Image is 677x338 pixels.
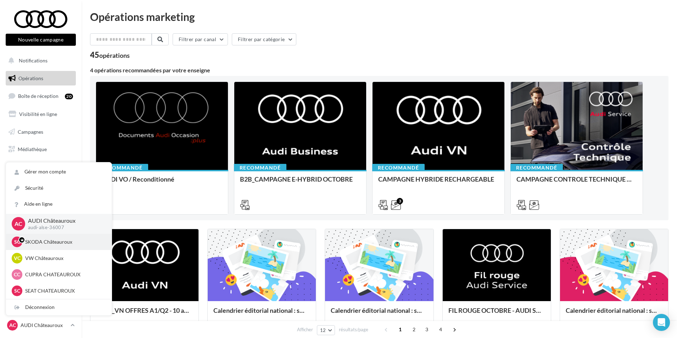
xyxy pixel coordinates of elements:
div: FIL ROUGE OCTOBRE - AUDI SERVICE [448,307,545,321]
p: AUDI Châteauroux [21,322,68,329]
div: opérations [99,52,130,59]
a: AC AUDI Châteauroux [6,318,76,332]
div: 3 [397,198,403,204]
span: Médiathèque [18,146,47,152]
span: Afficher [297,326,313,333]
a: Sécurité [6,180,112,196]
a: Campagnes [4,124,77,139]
span: SC [14,287,20,294]
p: AUDI Châteauroux [28,217,100,225]
div: Recommandé [372,164,425,172]
p: audi-alse-36007 [28,225,100,231]
span: Campagnes [18,128,43,134]
div: AUDI VO / Reconditionné [102,176,222,190]
p: VW Châteauroux [25,255,103,262]
span: Notifications [19,57,47,63]
div: Calendrier éditorial national : semaine du 22.09 au 28.09 [566,307,662,321]
span: AC [9,322,16,329]
a: Aide en ligne [6,196,112,212]
p: SEAT CHATEAUROUX [25,287,103,294]
a: Opérations [4,71,77,86]
div: CAMPAGNE CONTROLE TECHNIQUE 25€ OCTOBRE [516,176,637,190]
div: Déconnexion [6,299,112,315]
div: Recommandé [234,164,286,172]
a: Médiathèque [4,142,77,157]
span: Visibilité en ligne [19,111,57,117]
span: résultats/page [339,326,368,333]
div: 45 [90,51,130,59]
span: CC [14,271,20,278]
div: Calendrier éditorial national : semaine du 06.10 au 12.10 [213,307,310,321]
button: Notifications [4,53,74,68]
span: AC [15,220,22,228]
div: AUDI_VN OFFRES A1/Q2 - 10 au 31 octobre [96,307,193,321]
span: Boîte de réception [18,93,58,99]
span: 12 [320,327,326,333]
span: 2 [408,324,420,335]
a: Visibilité en ligne [4,107,77,122]
span: Opérations [18,75,43,81]
span: 4 [435,324,446,335]
button: Nouvelle campagne [6,34,76,46]
p: SKODA Châteauroux [25,238,103,245]
p: CUPRA CHATEAUROUX [25,271,103,278]
div: 20 [65,94,73,99]
div: Opérations marketing [90,11,668,22]
span: SC [14,238,20,245]
span: 3 [421,324,432,335]
button: Filtrer par canal [173,33,228,45]
a: PLV et print personnalisable [4,160,77,181]
div: Open Intercom Messenger [653,314,670,331]
a: Gérer mon compte [6,164,112,180]
span: 1 [395,324,406,335]
a: Boîte de réception20 [4,88,77,104]
button: 12 [317,325,335,335]
div: Calendrier éditorial national : semaine du 29.09 au 05.10 [331,307,427,321]
div: Recommandé [510,164,563,172]
div: Recommandé [96,164,148,172]
span: VC [14,255,21,262]
div: B2B_CAMPAGNE E-HYBRID OCTOBRE [240,176,360,190]
button: Filtrer par catégorie [232,33,296,45]
div: 4 opérations recommandées par votre enseigne [90,67,668,73]
div: CAMPAGNE HYBRIDE RECHARGEABLE [378,176,499,190]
